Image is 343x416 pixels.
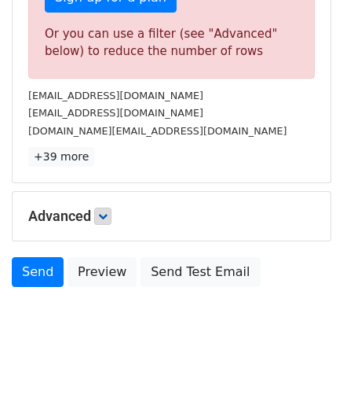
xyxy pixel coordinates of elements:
div: Or you can use a filter (see "Advanced" below) to reduce the number of rows [45,25,298,61]
iframe: Chat Widget [265,341,343,416]
small: [EMAIL_ADDRESS][DOMAIN_NAME] [28,107,203,119]
small: [DOMAIN_NAME][EMAIL_ADDRESS][DOMAIN_NAME] [28,125,286,137]
small: [EMAIL_ADDRESS][DOMAIN_NAME] [28,90,203,101]
a: Preview [68,257,137,287]
a: Send [12,257,64,287]
a: +39 more [28,147,94,167]
a: Send Test Email [140,257,260,287]
h5: Advanced [28,208,315,225]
